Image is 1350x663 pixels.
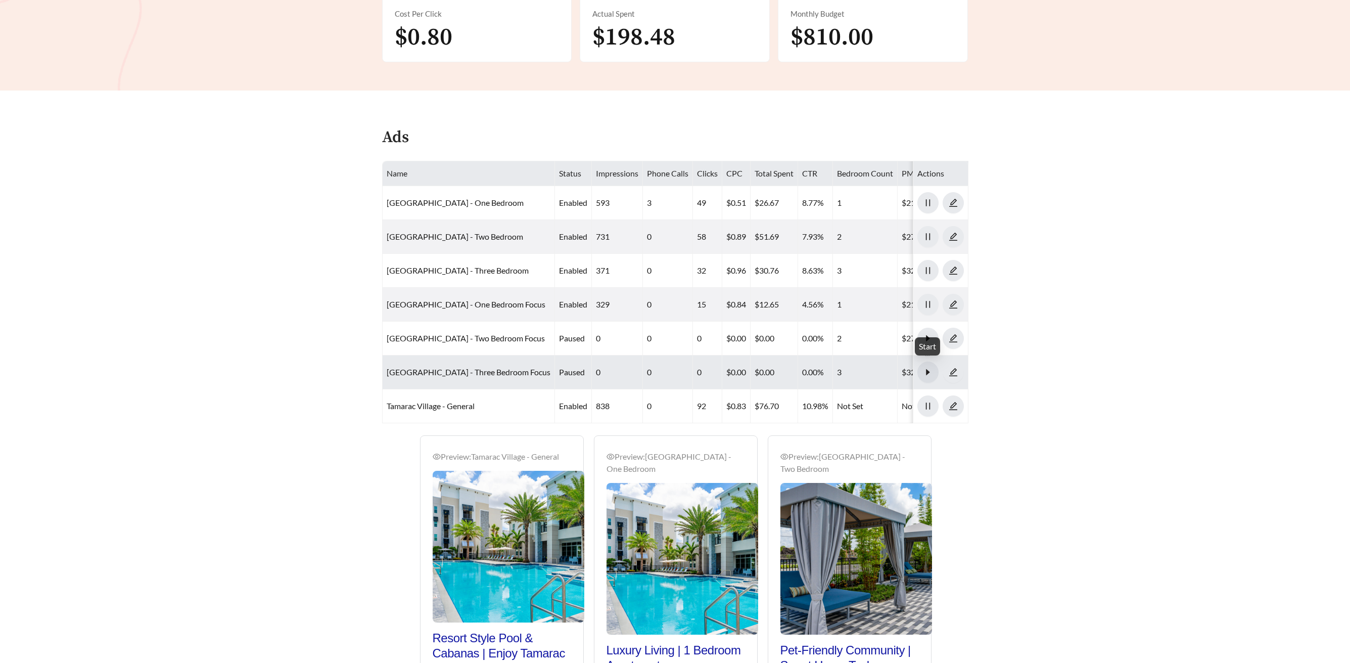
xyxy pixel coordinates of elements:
td: $30.76 [751,254,798,288]
a: edit [943,401,964,411]
td: $2195 [898,288,989,322]
span: caret-right [918,368,938,377]
th: PMS/Scraper Unit Price [898,161,989,186]
td: Not Set [833,389,898,423]
td: $26.67 [751,186,798,220]
td: 0 [643,288,693,322]
td: Not Set [898,389,989,423]
a: [GEOGRAPHIC_DATA] - One Bedroom Focus [387,299,545,309]
div: Start [915,337,940,356]
td: $51.69 [751,220,798,254]
span: enabled [559,266,587,275]
td: 10.98% [798,389,833,423]
span: pause [918,402,938,411]
td: 0 [643,322,693,356]
div: Monthly Budget [790,8,955,20]
td: $0.51 [722,186,751,220]
button: edit [943,294,964,315]
td: 4.56% [798,288,833,322]
span: enabled [559,232,587,241]
img: Preview_Tamarac Village - One Bedroom [607,483,758,635]
div: Cost Per Click [395,8,560,20]
td: 3 [833,356,898,389]
td: 329 [592,288,643,322]
td: 3 [833,254,898,288]
td: 593 [592,186,643,220]
td: 49 [693,186,722,220]
span: CTR [802,168,817,178]
img: Preview_Tamarac Village - Two Bedroom [780,483,932,635]
a: edit [943,299,964,309]
td: $76.70 [751,389,798,423]
span: paused [559,333,585,343]
span: pause [918,198,938,207]
span: enabled [559,299,587,309]
td: $3295 [898,254,989,288]
a: Tamarac Village - General [387,401,475,411]
td: $0.00 [722,322,751,356]
button: edit [943,192,964,213]
td: 371 [592,254,643,288]
button: pause [917,294,939,315]
span: enabled [559,198,587,207]
button: pause [917,260,939,281]
th: Clicks [693,161,722,186]
td: $0.00 [751,322,798,356]
td: 92 [693,389,722,423]
a: [GEOGRAPHIC_DATA] - Two Bedroom Focus [387,333,545,343]
button: edit [943,226,964,247]
td: 0 [643,389,693,423]
td: 0 [592,322,643,356]
h4: Ads [382,129,409,147]
th: Actions [913,161,968,186]
td: $0.00 [722,356,751,389]
button: caret-right [917,362,939,383]
th: Phone Calls [643,161,693,186]
span: edit [943,300,963,309]
a: [GEOGRAPHIC_DATA] - Three Bedroom [387,266,529,275]
td: $0.89 [722,220,751,254]
td: 58 [693,220,722,254]
span: CPC [726,168,742,178]
td: 1 [833,186,898,220]
button: pause [917,395,939,417]
td: $3295 [898,356,989,389]
td: 32 [693,254,722,288]
td: 2 [833,322,898,356]
span: pause [918,266,938,275]
th: Total Spent [751,161,798,186]
td: 3 [643,186,693,220]
span: pause [918,300,938,309]
td: 15 [693,288,722,322]
span: edit [943,266,963,275]
td: 0 [693,356,722,389]
a: edit [943,198,964,207]
span: $198.48 [592,22,675,53]
td: 0 [643,254,693,288]
td: $0.96 [722,254,751,288]
td: $2195 [898,186,989,220]
a: edit [943,367,964,377]
a: edit [943,266,964,275]
span: edit [943,368,963,377]
td: 731 [592,220,643,254]
td: $0.00 [751,356,798,389]
td: 1 [833,288,898,322]
span: enabled [559,401,587,411]
a: edit [943,232,964,241]
a: edit [943,333,964,343]
div: Actual Spent [592,8,757,20]
th: Impressions [592,161,643,186]
a: [GEOGRAPHIC_DATA] - Two Bedroom [387,232,523,241]
button: caret-right [917,328,939,349]
span: $810.00 [790,22,873,53]
td: 0.00% [798,322,833,356]
span: pause [918,232,938,241]
td: 8.63% [798,254,833,288]
div: Preview: [GEOGRAPHIC_DATA] - Two Bedroom [780,451,919,475]
span: eye [433,453,441,461]
th: Name [383,161,555,186]
a: [GEOGRAPHIC_DATA] - Three Bedroom Focus [387,367,550,377]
